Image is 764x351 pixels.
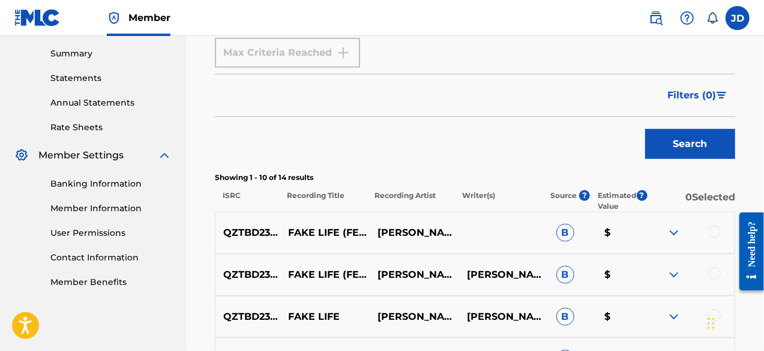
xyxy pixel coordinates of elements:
a: Public Search [644,6,668,30]
img: expand [667,268,681,282]
p: Source [550,190,577,212]
a: Contact Information [50,251,172,264]
span: B [556,308,574,326]
img: filter [717,92,727,99]
a: Summary [50,47,172,60]
p: QZTBD2306188 [215,310,280,324]
a: Banking Information [50,178,172,190]
p: Writer(s) [454,190,542,212]
span: Filters ( 0 ) [667,88,716,103]
a: User Permissions [50,227,172,239]
a: Annual Statements [50,97,172,109]
p: $ [597,310,645,324]
img: Top Rightsholder [107,11,121,25]
p: QZTBD2306188 [215,268,280,282]
div: Help [675,6,699,30]
p: Estimated Value [598,190,637,212]
a: Statements [50,72,172,85]
a: Member Information [50,202,172,215]
p: [PERSON_NAME],[PERSON_NAME] [370,310,459,324]
button: Search [645,129,735,159]
a: Rate Sheets [50,121,172,134]
img: expand [157,148,172,163]
img: Member Settings [14,148,29,163]
iframe: Resource Center [730,203,764,300]
p: $ [597,268,645,282]
p: Recording Artist [367,190,454,212]
span: Member [128,11,170,25]
p: [PERSON_NAME] P [PERSON_NAME] [459,268,549,282]
p: QZTBD2306188 [215,226,280,240]
p: FAKE LIFE (FEAT. TAKUN J) [280,226,370,240]
img: expand [667,226,681,240]
img: help [680,11,694,25]
img: search [649,11,663,25]
p: [PERSON_NAME] P [PERSON_NAME] [459,310,549,324]
span: ? [637,190,648,201]
span: Member Settings [38,148,124,163]
p: FAKE LIFE (FEAT. TAKUN J) [280,268,370,282]
p: [PERSON_NAME] [370,268,459,282]
span: B [556,224,574,242]
iframe: Chat Widget [704,293,764,351]
div: User Menu [726,6,750,30]
p: Recording Title [278,190,366,212]
div: Notifications [706,12,718,24]
button: Filters (0) [660,80,735,110]
img: expand [667,310,681,324]
div: Drag [708,305,715,341]
span: B [556,266,574,284]
p: $ [597,226,645,240]
p: 0 Selected [648,190,735,212]
span: ? [579,190,590,201]
p: FAKE LIFE [280,310,370,324]
p: ISRC [215,190,278,212]
p: Showing 1 - 10 of 14 results [215,172,735,183]
a: Member Benefits [50,276,172,289]
img: MLC Logo [14,9,61,26]
p: [PERSON_NAME] [370,226,459,240]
